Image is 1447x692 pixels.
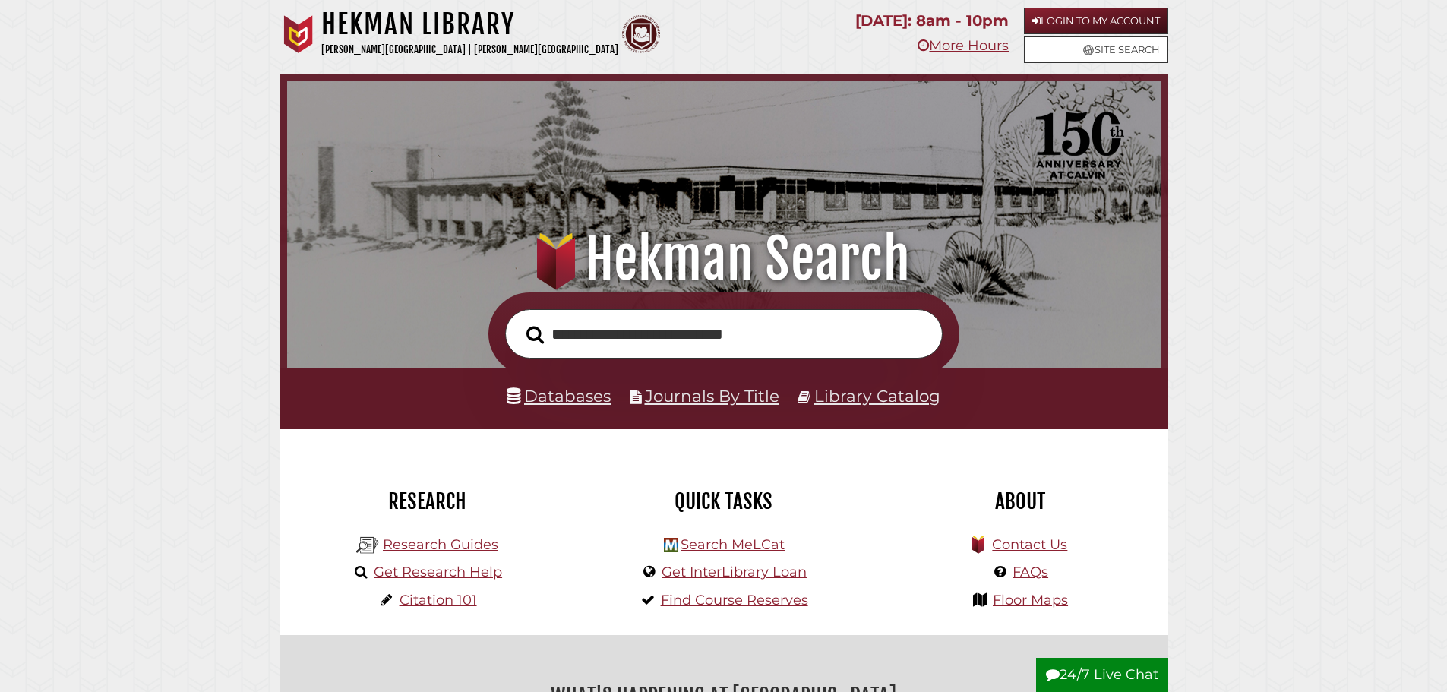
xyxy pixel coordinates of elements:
[383,536,498,553] a: Research Guides
[883,488,1157,514] h2: About
[526,325,544,344] i: Search
[507,386,611,406] a: Databases
[664,538,678,552] img: Hekman Library Logo
[374,564,502,580] a: Get Research Help
[1013,564,1048,580] a: FAQs
[992,536,1067,553] a: Contact Us
[519,321,551,349] button: Search
[855,8,1009,34] p: [DATE]: 8am - 10pm
[993,592,1068,608] a: Floor Maps
[356,534,379,557] img: Hekman Library Logo
[587,488,861,514] h2: Quick Tasks
[662,564,807,580] a: Get InterLibrary Loan
[308,226,1139,292] h1: Hekman Search
[645,386,779,406] a: Journals By Title
[681,536,785,553] a: Search MeLCat
[291,488,564,514] h2: Research
[918,37,1009,54] a: More Hours
[400,592,477,608] a: Citation 101
[321,8,618,41] h1: Hekman Library
[661,592,808,608] a: Find Course Reserves
[1024,36,1168,63] a: Site Search
[814,386,940,406] a: Library Catalog
[1024,8,1168,34] a: Login to My Account
[622,15,660,53] img: Calvin Theological Seminary
[280,15,318,53] img: Calvin University
[321,41,618,58] p: [PERSON_NAME][GEOGRAPHIC_DATA] | [PERSON_NAME][GEOGRAPHIC_DATA]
